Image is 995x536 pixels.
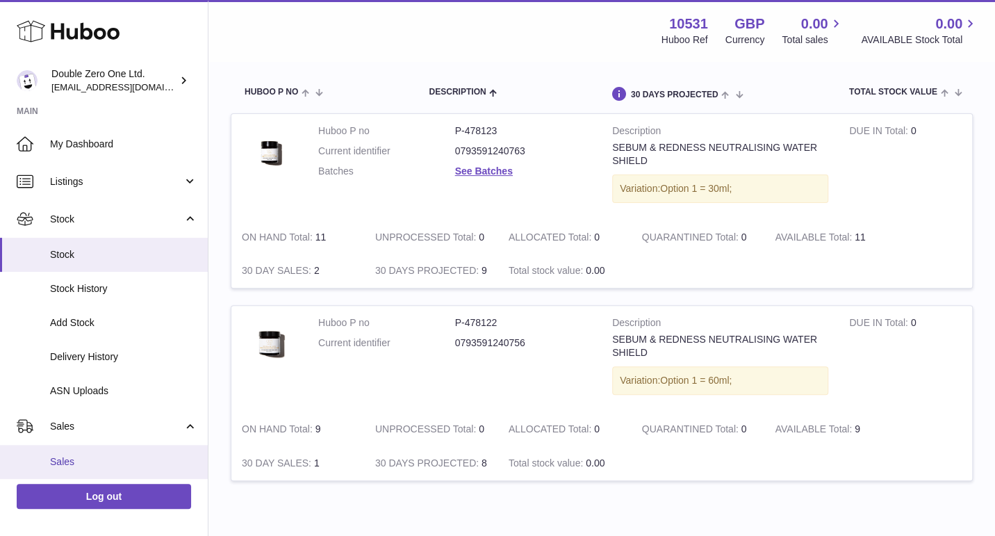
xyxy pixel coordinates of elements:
div: Variation: [612,174,828,203]
div: Currency [725,33,765,47]
strong: ON HAND Total [242,232,315,246]
dd: P-478122 [455,316,592,330]
strong: DUE IN Total [849,125,910,140]
span: [EMAIL_ADDRESS][DOMAIN_NAME] [51,81,204,92]
dd: P-478123 [455,124,592,138]
td: 0 [498,412,632,446]
span: Total sales [782,33,844,47]
span: My Dashboard [50,138,197,151]
td: 0 [498,220,632,254]
div: SEBUM & REDNESS NEUTRALISING WATER SHIELD [612,333,828,359]
dt: Huboo P no [318,124,455,138]
strong: QUARANTINED Total [642,232,741,246]
span: Stock [50,248,197,261]
td: 8 [365,446,498,480]
span: 30 DAYS PROJECTED [631,90,718,99]
span: 0 [741,423,747,435]
span: Add Stock [50,316,197,330]
span: Option 1 = 30ml; [660,183,732,194]
div: Double Zero One Ltd. [51,67,176,94]
strong: ON HAND Total [242,423,315,438]
strong: DUE IN Total [849,317,910,332]
span: Description [429,88,486,97]
strong: 30 DAYS PROJECTED [375,457,482,472]
td: 11 [765,220,898,254]
dt: Batches [318,165,455,178]
td: 0 [839,114,972,220]
dt: Current identifier [318,145,455,158]
td: 0 [365,220,498,254]
strong: AVAILABLE Total [775,232,855,246]
dd: 0793591240756 [455,336,592,350]
strong: AVAILABLE Total [775,423,855,438]
span: 0.00 [586,265,605,276]
strong: 30 DAY SALES [242,457,314,472]
td: 0 [365,412,498,446]
dt: Current identifier [318,336,455,350]
td: 1 [231,446,365,480]
strong: UNPROCESSED Total [375,423,479,438]
span: ASN Uploads [50,384,197,398]
img: product image [242,124,297,180]
span: Huboo P no [245,88,298,97]
strong: UNPROCESSED Total [375,232,479,246]
td: 9 [365,254,498,288]
strong: Total stock value [509,457,586,472]
div: Huboo Ref [661,33,708,47]
td: 9 [765,412,898,446]
strong: 30 DAYS PROJECTED [375,265,482,279]
dd: 0793591240763 [455,145,592,158]
dt: Huboo P no [318,316,455,330]
span: Listings [50,175,183,188]
a: 0.00 AVAILABLE Stock Total [861,15,978,47]
td: 9 [231,412,365,446]
div: Variation: [612,366,828,395]
a: See Batches [455,165,513,177]
strong: 10531 [669,15,708,33]
strong: Total stock value [509,265,586,279]
span: Option 1 = 60ml; [660,375,732,386]
strong: ALLOCATED Total [509,423,594,438]
div: SEBUM & REDNESS NEUTRALISING WATER SHIELD [612,141,828,168]
img: product image [242,316,297,372]
strong: Description [612,124,828,141]
span: 0.00 [801,15,828,33]
span: Total stock value [849,88,937,97]
span: Sales [50,455,197,469]
span: Sales [50,420,183,433]
strong: 30 DAY SALES [242,265,314,279]
td: 11 [231,220,365,254]
span: Delivery History [50,350,197,364]
span: AVAILABLE Stock Total [861,33,978,47]
a: 0.00 Total sales [782,15,844,47]
strong: GBP [734,15,764,33]
td: 0 [839,306,972,412]
strong: Description [612,316,828,333]
img: hello@001skincare.com [17,70,38,91]
strong: ALLOCATED Total [509,232,594,246]
span: 0 [741,232,747,243]
span: Stock [50,213,183,226]
span: 0.00 [935,15,962,33]
span: Stock History [50,282,197,295]
span: 0.00 [586,457,605,469]
td: 2 [231,254,365,288]
strong: QUARANTINED Total [642,423,741,438]
a: Log out [17,484,191,509]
